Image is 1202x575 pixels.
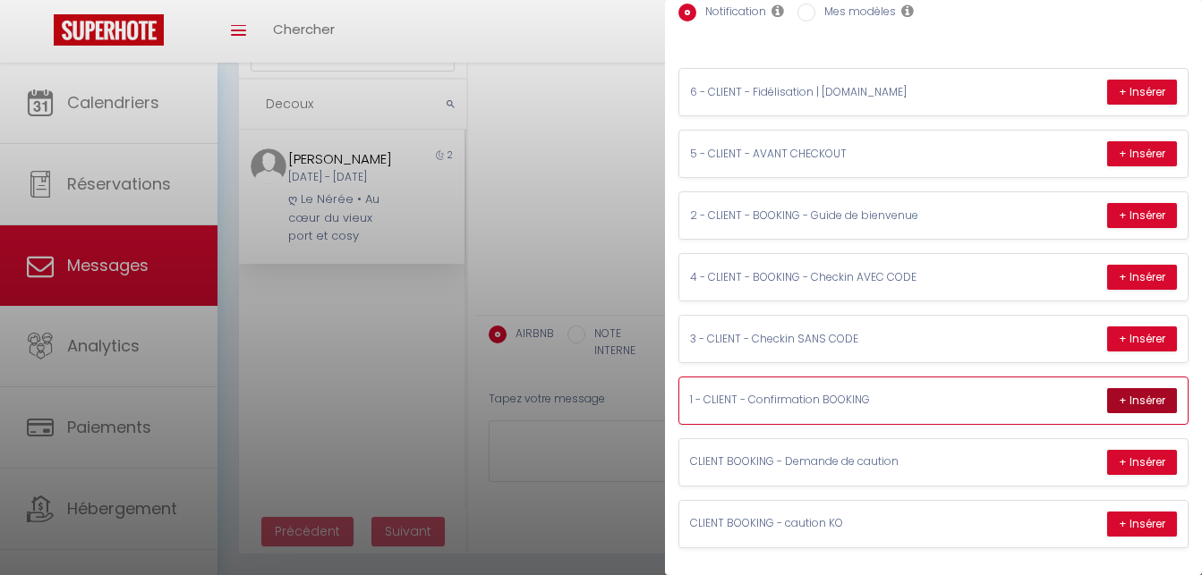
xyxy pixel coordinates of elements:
[690,269,959,286] p: 4 - CLIENT - BOOKING - Checkin AVEC CODE
[1107,326,1177,351] button: + Insérer
[1107,450,1177,475] button: + Insérer
[690,453,959,470] p: CLIENT BOOKING - Demande de caution
[14,7,68,61] button: Ouvrir le widget de chat LiveChat
[690,146,959,163] p: 5 - CLIENT - AVANT CHECKOUT
[690,84,959,101] p: 6 - CLIENT - Fidélisation | [DOMAIN_NAME]
[901,4,914,18] i: Les modèles généraux sont visibles par vous et votre équipe
[771,4,784,18] i: Les notifications sont visibles par toi et ton équipe
[1107,265,1177,290] button: + Insérer
[1107,512,1177,537] button: + Insérer
[1107,388,1177,413] button: + Insérer
[1107,80,1177,105] button: + Insérer
[1107,141,1177,166] button: + Insérer
[690,207,959,224] p: 2 - CLIENT - BOOKING - Guide de bienvenue
[690,331,959,348] p: 3 - CLIENT - Checkin SANS CODE
[690,515,959,532] p: CLIENT BOOKING - caution KO
[690,392,959,409] p: 1 - CLIENT - Confirmation BOOKING
[696,4,766,23] label: Notification
[1107,203,1177,228] button: + Insérer
[815,4,896,23] label: Mes modèles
